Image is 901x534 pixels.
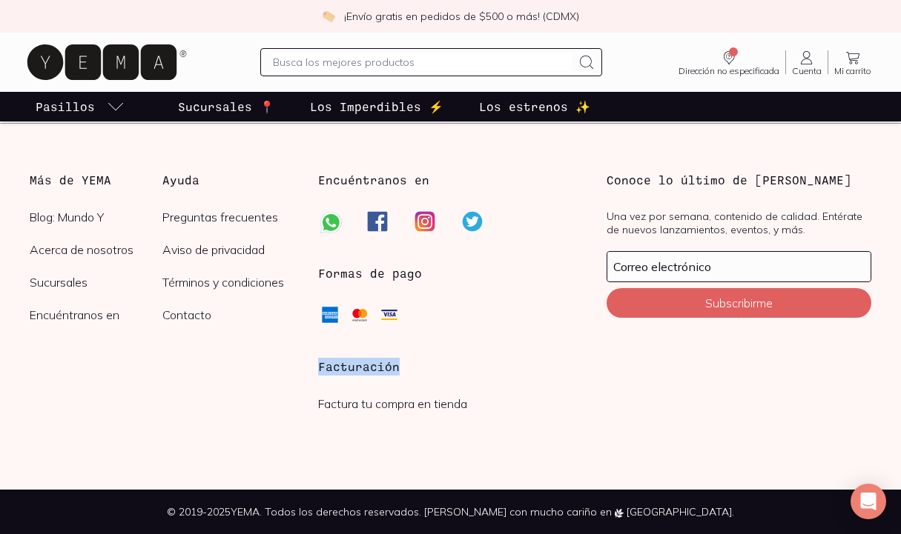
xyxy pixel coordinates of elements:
[318,396,467,411] a: Factura tu compra en tienda
[786,49,828,76] a: Cuenta
[162,210,295,224] a: Preguntas frecuentes
[607,210,871,236] p: Una vez por semana, contenido de calidad. Entérate de nuevos lanzamientos, eventos, y más.
[673,49,785,76] a: Dirección no especificada
[828,49,877,76] a: Mi carrito
[162,171,295,189] h3: Ayuda
[307,92,446,121] a: Los Imperdibles ⚡️
[851,484,886,519] div: Open Intercom Messenger
[33,92,128,121] a: pasillo-todos-link
[162,275,295,290] a: Términos y condiciones
[318,264,422,282] h3: Formas de pago
[607,252,871,281] input: mimail@gmail.com
[792,67,822,76] span: Cuenta
[424,505,734,518] span: [PERSON_NAME] con mucho cariño en [GEOGRAPHIC_DATA].
[30,275,162,290] a: Sucursales
[322,10,335,23] img: check
[30,171,162,189] h3: Más de YEMA
[162,307,295,322] a: Contacto
[30,242,162,257] a: Acerca de nosotros
[834,67,871,76] span: Mi carrito
[273,53,571,71] input: Busca los mejores productos
[607,171,871,189] h3: Conoce lo último de [PERSON_NAME]
[30,307,162,322] a: Encuéntranos en
[36,98,95,116] p: Pasillos
[318,171,429,189] h3: Encuéntranos en
[607,288,871,318] button: Subscribirme
[479,98,590,116] p: Los estrenos ✨
[310,98,443,116] p: Los Imperdibles ⚡️
[30,210,162,224] a: Blog: Mundo Y
[344,9,579,24] p: ¡Envío gratis en pedidos de $500 o más! (CDMX)
[162,242,295,257] a: Aviso de privacidad
[318,358,583,376] h3: Facturación
[476,92,593,121] a: Los estrenos ✨
[175,92,277,121] a: Sucursales 📍
[178,98,274,116] p: Sucursales 📍
[679,67,779,76] span: Dirección no especificada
